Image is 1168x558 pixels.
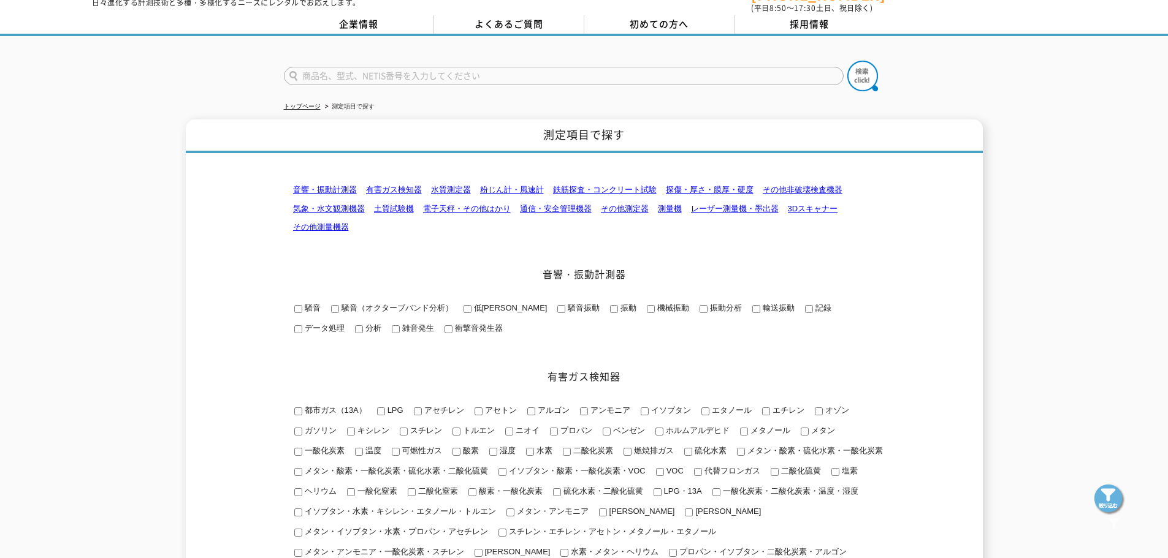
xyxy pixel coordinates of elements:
[839,466,858,475] span: 塩素
[423,204,511,213] a: 電子天秤・その他はかり
[692,446,727,455] span: 硫化水素
[788,204,838,213] a: 3Dスキャナー
[693,507,761,516] span: [PERSON_NAME]
[431,185,471,194] a: 水質測定器
[434,15,584,34] a: よくあるご質問
[498,468,506,476] input: イソブタン・酸素・一酸化炭素・VOC
[745,446,883,455] span: メタン・酸素・硫化水素・一酸化炭素
[302,486,337,496] span: ヘリウム
[392,325,400,333] input: 雑音発生
[464,305,471,313] input: 低[PERSON_NAME]
[408,426,442,435] span: スチレン
[611,426,645,435] span: ベンゼン
[392,448,400,456] input: 可燃性ガス
[302,303,321,312] span: 騒音
[468,488,476,496] input: 酸素・一酸化炭素
[763,185,842,194] a: その他非破壊検査機器
[400,428,408,435] input: スチレン
[748,426,790,435] span: メタノール
[284,67,844,85] input: 商品名、型式、NETIS番号を入力してください
[497,446,516,455] span: 湿度
[513,426,540,435] span: ニオイ
[302,547,464,556] span: メタン・アンモニア・一酸化炭素・スチレン
[505,428,513,435] input: ニオイ
[571,446,613,455] span: 二酸化炭素
[709,405,752,415] span: エタノール
[293,222,349,232] a: その他測量機器
[400,446,442,455] span: 可燃性ガス
[452,448,460,456] input: 酸素
[400,323,434,333] span: 雑音発生
[498,529,506,537] input: スチレン・エチレン・アセトン・メタノール・エタノール
[284,268,885,281] h2: 音響・振動計測器
[475,407,483,415] input: アセトン
[520,204,592,213] a: 通信・安全管理機器
[762,407,770,415] input: エチレン
[471,303,548,312] span: 低[PERSON_NAME]
[385,405,403,415] span: LPG
[483,547,551,556] span: [PERSON_NAME]
[580,407,588,415] input: アンモニア
[700,305,708,313] input: 振動分析
[284,103,321,110] a: トップページ
[712,488,720,496] input: 一酸化炭素・二酸化炭素・温度・湿度
[656,468,664,476] input: VOC
[347,488,355,496] input: 一酸化窒素
[720,486,858,496] span: 一酸化炭素・二酸化炭素・温度・湿度
[284,370,885,383] h2: 有害ガス検知器
[641,407,649,415] input: イソブタン
[794,2,816,13] span: 17:30
[603,428,611,435] input: ベンゼン
[664,466,684,475] span: VOC
[685,508,693,516] input: [PERSON_NAME]
[805,305,813,313] input: 記録
[355,426,389,435] span: キシレン
[553,185,657,194] a: 鉄筋探査・コンクリート試験
[294,468,302,476] input: メタン・酸素・一酸化炭素・硫化水素・二酸化硫黄
[483,405,517,415] span: アセトン
[408,488,416,496] input: 二酸化窒素
[560,549,568,557] input: 水素・メタン・ヘリウム
[630,17,689,31] span: 初めての方へ
[771,468,779,476] input: 二酸化硫黄
[813,303,831,312] span: 記録
[377,407,385,415] input: LPG
[607,507,675,516] span: [PERSON_NAME]
[565,303,600,312] span: 騒音振動
[363,446,381,455] span: 温度
[355,325,363,333] input: 分析
[702,466,760,475] span: 代替フロンガス
[293,204,365,213] a: 気象・水文観測機器
[506,527,716,536] span: スチレン・エチレン・アセトン・メタノール・エタノール
[284,15,434,34] a: 企業情報
[366,185,422,194] a: 有害ガス検知器
[694,468,702,476] input: 代替フロンガス
[476,486,543,496] span: 酸素・一酸化炭素
[302,405,367,415] span: 都市ガス（13A）
[737,448,745,456] input: メタン・酸素・硫化水素・一酸化炭素
[632,446,674,455] span: 燃焼排ガス
[294,529,302,537] input: メタン・イソブタン・水素・プロパン・アセチレン
[186,119,983,153] h1: 測定項目で探す
[445,325,452,333] input: 衝撃音発生器
[801,428,809,435] input: メタン
[618,303,636,312] span: 振動
[302,446,345,455] span: 一酸化炭素
[558,426,592,435] span: プロパン
[460,446,479,455] span: 酸素
[655,303,689,312] span: 機械振動
[752,305,760,313] input: 輸送振動
[452,323,503,333] span: 衝撃音発生器
[553,488,561,496] input: 硫化水素・二酸化硫黄
[561,486,643,496] span: 硫化水素・二酸化硫黄
[1094,484,1125,515] img: btn_search_fixed.png
[691,204,779,213] a: レーザー測量機・墨出器
[302,466,488,475] span: メタン・酸素・一酸化炭素・硫化水素・二酸化硫黄
[489,448,497,456] input: 湿度
[294,325,302,333] input: データ処理
[769,2,787,13] span: 8:50
[294,428,302,435] input: ガソリン
[847,61,878,91] img: btn_search.png
[666,185,754,194] a: 探傷・厚さ・膜厚・硬度
[599,508,607,516] input: [PERSON_NAME]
